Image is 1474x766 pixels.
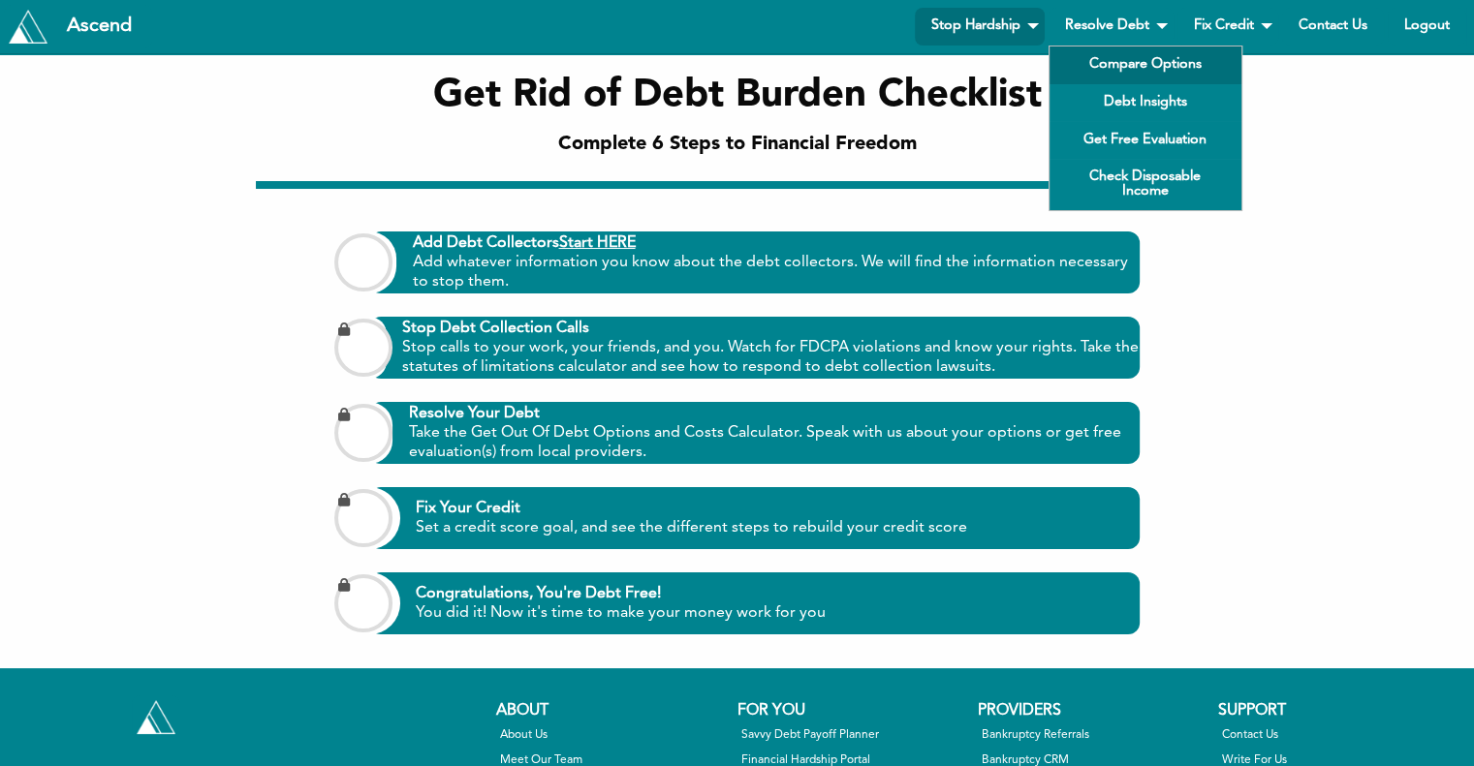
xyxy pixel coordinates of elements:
a: Resolve Debt [1049,8,1174,46]
a: Tryascend.com Ascend [4,5,152,47]
a: Stop Hardship [915,8,1045,46]
input: Stop Debt Collection Calls Stop calls to your work, your friends, and you. Watch for FDCPA violat... [334,319,392,377]
a: Debt Insights [1050,84,1241,122]
input: Congratulations, You're Debt Free! You did it! Now it's time to make your money work for you [334,574,392,632]
a: Contact Us [1222,726,1445,744]
a: Contact Us [1282,8,1384,46]
b: Fix Your Credit [416,501,520,516]
span: Stop calls to your work, your friends, and you. Watch for FDCPA violations and know your rights. ... [402,338,1140,377]
b: Resolve Your Debt [408,406,539,421]
a: Compare Options [1050,46,1241,84]
b: Add Debt Collectors [412,235,635,251]
span: Add whatever information you know about the debt collectors. We will find the information necessa... [412,253,1140,291]
a: Savvy Debt Payoff Planner [740,726,963,744]
img: Tryascend.com [137,700,175,733]
span: Take the Get Out Of Debt Options and Costs Calculator. Speak with us about your options or get fr... [408,423,1140,462]
h2: Complete 6 Steps to Financial Freedom [433,131,1042,158]
a: Get Free Evaluation [1050,121,1241,159]
input: Fix Your Credit Set a credit score goal, and see the different steps to rebuild your credit score [334,489,392,547]
div: About [496,699,727,722]
b: Congratulations, You're Debt Free! [416,586,661,601]
a: Tryascend.com [132,695,180,738]
input: Add Debt CollectorsStart HERE Add whatever information you know about the debt collectors. We wil... [334,233,392,291]
div: Support [1218,699,1449,722]
img: Tryascend.com [9,10,47,43]
a: Fix Credit [1177,8,1278,46]
div: Ascend [51,16,147,36]
h1: Get Rid of Debt Burden Checklist [433,69,1042,123]
a: Logout [1388,8,1466,46]
span: Set a credit score goal, and see the different steps to rebuild your credit score [416,518,967,537]
div: Providers [978,699,1208,722]
a: About Us [500,726,723,744]
input: Resolve Your Debt Take the Get Out Of Debt Options and Costs Calculator. Speak with us about your... [334,404,392,462]
span: You did it! Now it's time to make your money work for you [416,603,826,623]
a: Bankruptcy Referrals [982,726,1205,744]
b: Stop Debt Collection Calls [402,321,589,336]
a: Check Disposable Income [1050,159,1241,210]
div: For You [737,699,967,722]
a: Start HERE [558,235,635,251]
